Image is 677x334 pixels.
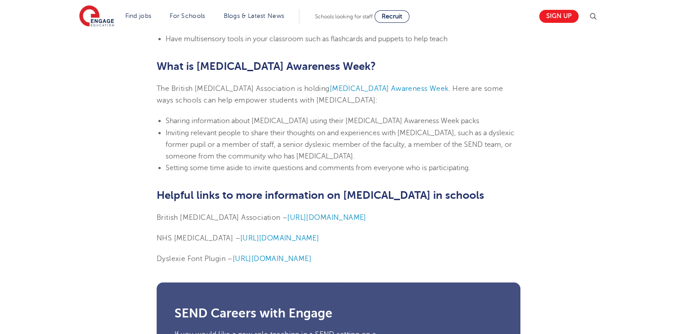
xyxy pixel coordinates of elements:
a: [URL][DOMAIN_NAME] [287,214,366,222]
a: Find jobs [125,13,152,19]
b: What is [MEDICAL_DATA] Awareness Week? [157,60,376,73]
span: Sharing information about [MEDICAL_DATA] using their [MEDICAL_DATA] Awareness Week packs [166,117,479,125]
a: Recruit [375,10,409,23]
a: [MEDICAL_DATA] Awareness Week [330,85,449,93]
a: Sign up [539,10,579,23]
a: [URL][DOMAIN_NAME] [233,255,311,263]
h3: SEND Careers with Engage [175,307,502,320]
span: NHS [MEDICAL_DATA] – [157,234,240,242]
span: Setting some time aside to invite questions and comments from everyone who is participating. [166,164,470,172]
span: Recruit [382,13,402,20]
span: The British [MEDICAL_DATA] Association is holding [157,85,330,93]
a: Blogs & Latest News [224,13,285,19]
span: Inviting relevant people to share their thoughts on and experiences with [MEDICAL_DATA], such as ... [166,129,515,161]
a: [URL][DOMAIN_NAME] [240,234,319,242]
img: Engage Education [79,5,114,28]
span: Dyslexie Font Plugin – [157,255,233,263]
a: For Schools [170,13,205,19]
span: British [MEDICAL_DATA] Association – [157,214,287,222]
span: . Here are some ways schools can help empower students with [MEDICAL_DATA]: [157,85,503,104]
b: Helpful links to more information on [MEDICAL_DATA] in schools [157,189,484,201]
span: Schools looking for staff [315,13,373,20]
span: Have multisensory tools in your classroom such as flashcards and puppets to help teach [166,35,447,43]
